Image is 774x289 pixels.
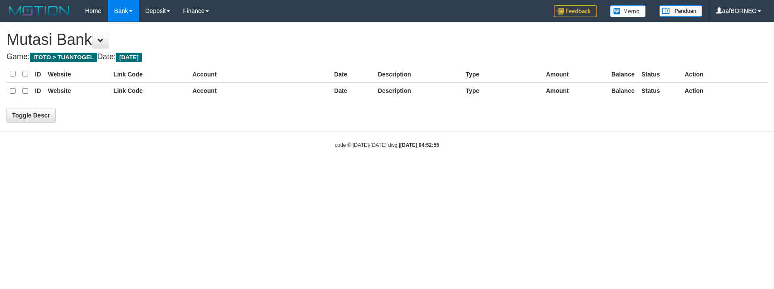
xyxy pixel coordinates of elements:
[374,83,462,99] th: Description
[110,66,189,83] th: Link Code
[331,83,374,99] th: Date
[32,83,44,99] th: ID
[331,66,374,83] th: Date
[638,83,681,99] th: Status
[507,66,572,83] th: Amount
[681,83,768,99] th: Action
[554,5,597,17] img: Feedback.jpg
[189,66,331,83] th: Account
[638,66,681,83] th: Status
[681,66,768,83] th: Action
[572,66,638,83] th: Balance
[462,83,507,99] th: Type
[6,31,768,48] h1: Mutasi Bank
[462,66,507,83] th: Type
[44,83,110,99] th: Website
[374,66,462,83] th: Description
[335,142,439,148] small: code © [DATE]-[DATE] dwg |
[507,83,572,99] th: Amount
[44,66,110,83] th: Website
[610,5,646,17] img: Button%20Memo.svg
[6,53,768,61] h4: Game: Date:
[30,53,97,62] span: ITOTO > TUANTOGEL
[6,4,72,17] img: MOTION_logo.png
[572,83,638,99] th: Balance
[189,83,331,99] th: Account
[32,66,44,83] th: ID
[116,53,142,62] span: [DATE]
[6,108,56,123] a: Toggle Descr
[400,142,439,148] strong: [DATE] 04:52:55
[659,5,702,17] img: panduan.png
[110,83,189,99] th: Link Code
